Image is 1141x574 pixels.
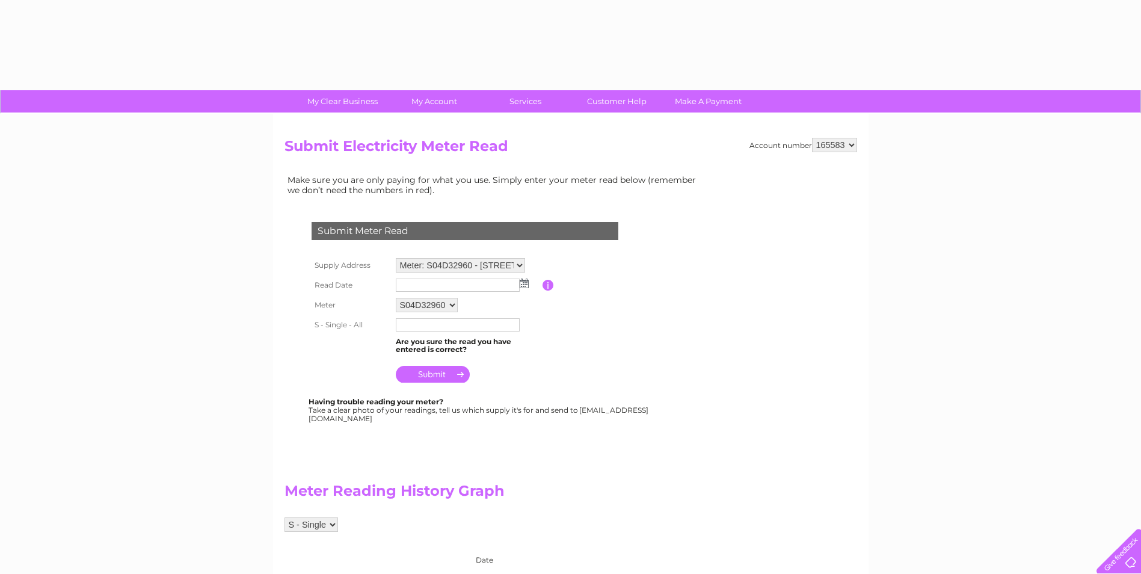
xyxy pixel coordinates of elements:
a: Services [476,90,575,113]
a: Make A Payment [659,90,758,113]
div: Take a clear photo of your readings, tell us which supply it's for and send to [EMAIL_ADDRESS][DO... [309,398,650,422]
h2: Meter Reading History Graph [284,483,706,505]
td: Make sure you are only paying for what you use. Simply enter your meter read below (remember we d... [284,172,706,197]
div: Date [284,544,706,564]
img: ... [520,279,529,288]
h2: Submit Electricity Meter Read [284,138,857,161]
b: Having trouble reading your meter? [309,397,443,406]
th: Meter [309,295,393,315]
td: Are you sure the read you have entered is correct? [393,335,543,357]
input: Information [543,280,554,291]
th: S - Single - All [309,315,393,335]
th: Supply Address [309,255,393,276]
th: Read Date [309,276,393,295]
a: My Account [384,90,484,113]
input: Submit [396,366,470,383]
a: My Clear Business [293,90,392,113]
a: Customer Help [567,90,666,113]
div: Account number [749,138,857,152]
div: Submit Meter Read [312,222,618,240]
